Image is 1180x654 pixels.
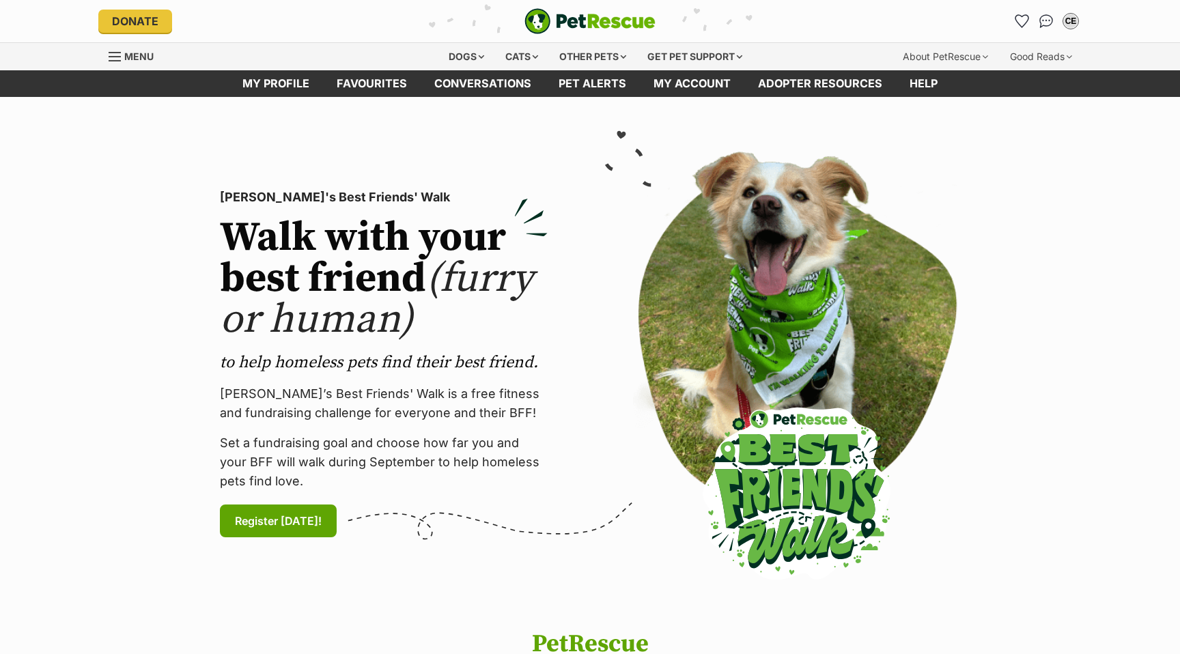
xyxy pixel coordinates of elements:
a: conversations [421,70,545,97]
span: (furry or human) [220,253,533,345]
a: Pet alerts [545,70,640,97]
p: [PERSON_NAME]'s Best Friends' Walk [220,188,548,207]
a: Adopter resources [744,70,896,97]
div: Cats [496,43,548,70]
a: Help [896,70,951,97]
div: Other pets [550,43,636,70]
a: Menu [109,43,163,68]
div: Dogs [439,43,494,70]
a: My profile [229,70,323,97]
img: logo-e224e6f780fb5917bec1dbf3a21bbac754714ae5b6737aabdf751b685950b380.svg [524,8,656,34]
a: Register [DATE]! [220,504,337,537]
a: Favourites [323,70,421,97]
div: CE [1064,14,1078,28]
img: chat-41dd97257d64d25036548639549fe6c8038ab92f7586957e7f3b1b290dea8141.svg [1039,14,1054,28]
div: Get pet support [638,43,752,70]
a: Favourites [1011,10,1032,32]
div: Good Reads [1000,43,1082,70]
a: PetRescue [524,8,656,34]
p: to help homeless pets find their best friend. [220,352,548,373]
a: Donate [98,10,172,33]
a: Conversations [1035,10,1057,32]
p: [PERSON_NAME]’s Best Friends' Walk is a free fitness and fundraising challenge for everyone and t... [220,384,548,423]
button: My account [1060,10,1082,32]
div: About PetRescue [893,43,998,70]
span: Register [DATE]! [235,513,322,529]
a: My account [640,70,744,97]
span: Menu [124,51,154,62]
ul: Account quick links [1011,10,1082,32]
h2: Walk with your best friend [220,218,548,341]
p: Set a fundraising goal and choose how far you and your BFF will walk during September to help hom... [220,433,548,491]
